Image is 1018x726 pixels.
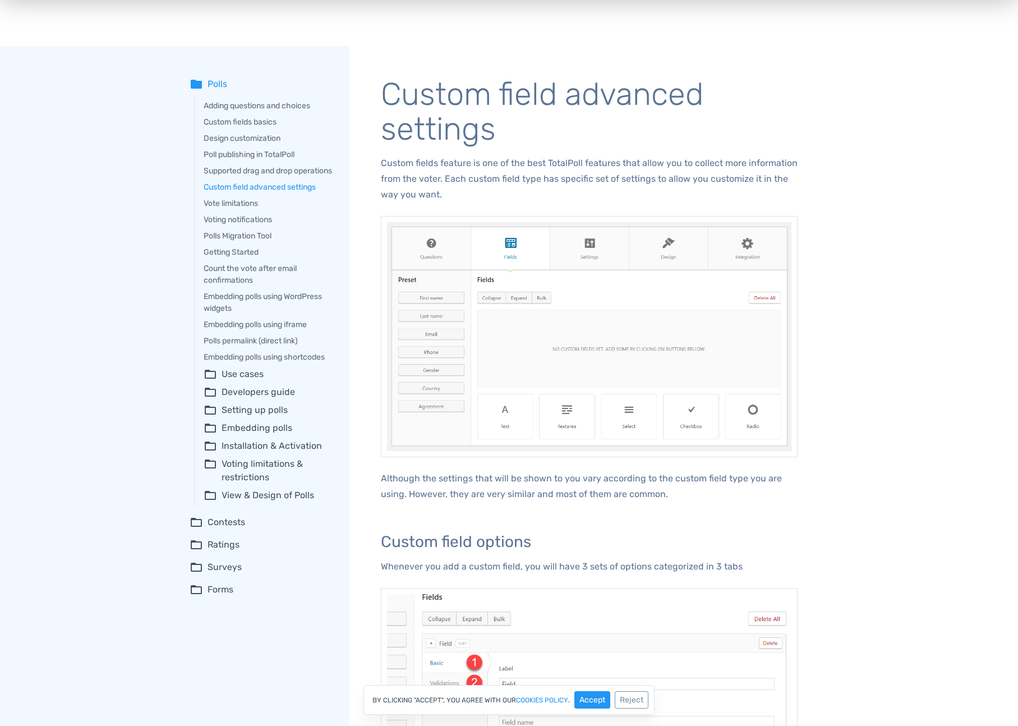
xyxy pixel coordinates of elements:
span: folder_open [190,583,203,596]
span: folder_open [190,538,203,552]
a: Polls permalink (direct link) [204,335,334,347]
button: Reject [615,691,648,709]
p: Although the settings that will be shown to you vary according to the custom field type you are u... [381,471,798,502]
a: Design customization [204,132,334,144]
a: Embedding polls using WordPress widgets [204,291,334,314]
span: folder_open [204,457,217,484]
div: By clicking "Accept", you agree with our . [363,685,655,715]
a: Custom fields basics [204,116,334,128]
a: Getting Started [204,246,334,258]
summary: folder_openInstallation & Activation [204,439,334,453]
span: folder [190,77,203,91]
span: folder_open [204,385,217,399]
p: Custom fields feature is one of the best TotalPoll features that allow you to collect more inform... [381,155,798,203]
span: folder_open [204,403,217,417]
a: Voting notifications [204,214,334,226]
summary: folder_openForms [190,583,334,596]
a: Adding questions and choices [204,100,334,112]
summary: folder_openUse cases [204,367,334,381]
a: Count the vote after email confirmations [204,263,334,286]
span: folder_open [190,516,203,529]
h3: Custom field options [381,534,798,551]
a: Embedding polls using iframe [204,319,334,330]
summary: folder_openRatings [190,538,334,552]
a: Custom field advanced settings [204,181,334,193]
summary: folder_openEmbedding polls [204,421,334,435]
span: folder_open [204,439,217,453]
span: folder_open [204,421,217,435]
summary: folder_openDevelopers guide [204,385,334,399]
p: Whenever you add a custom field, you will have 3 sets of options categorized in 3 tabs [381,559,798,575]
a: Embedding polls using shortcodes [204,351,334,363]
span: folder_open [204,489,217,502]
a: Vote limitations [204,197,334,209]
summary: folder_openSurveys [190,560,334,574]
h1: Custom field advanced settings [381,77,798,146]
span: folder_open [204,367,217,381]
summary: folder_openVoting limitations & restrictions [204,457,334,484]
a: cookies policy [516,697,568,704]
summary: folder_openView & Design of Polls [204,489,334,502]
summary: folder_openSetting up polls [204,403,334,417]
span: folder_open [190,560,203,574]
a: Poll publishing in TotalPoll [204,149,334,160]
a: Supported drag and drop operations [204,165,334,177]
summary: folder_openContests [190,516,334,529]
summary: folderPolls [190,77,334,91]
button: Accept [574,691,610,709]
img: Custom fields [381,216,798,457]
a: Polls Migration Tool [204,230,334,242]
